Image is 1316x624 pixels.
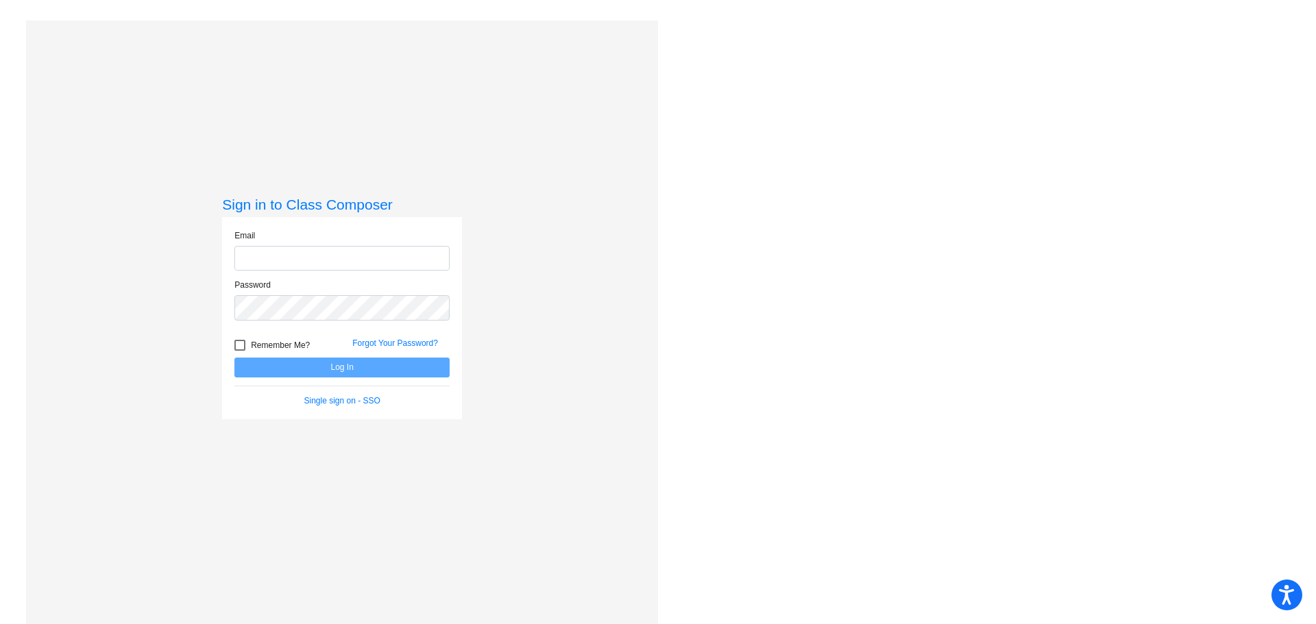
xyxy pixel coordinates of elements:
[234,229,255,242] label: Email
[234,358,450,377] button: Log In
[251,337,310,353] span: Remember Me?
[304,396,380,405] a: Single sign on - SSO
[352,338,438,348] a: Forgot Your Password?
[222,196,462,213] h3: Sign in to Class Composer
[234,279,271,291] label: Password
